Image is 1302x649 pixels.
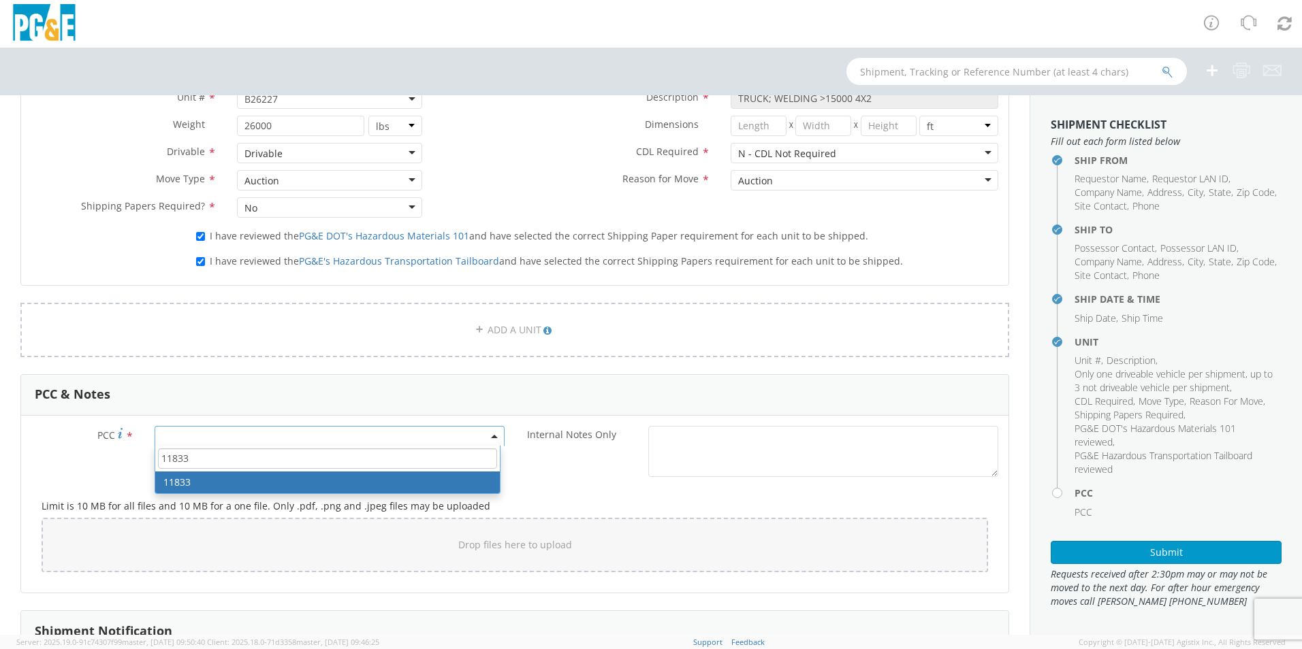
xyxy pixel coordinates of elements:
span: Company Name [1075,186,1142,199]
span: master, [DATE] 09:46:25 [296,637,379,647]
li: , [1075,269,1129,282]
span: Weight [173,118,205,131]
span: PCC [97,429,115,442]
span: B26227 [237,88,422,109]
a: Support [693,637,723,647]
h3: Shipment Notification [35,625,172,638]
li: , [1147,255,1184,269]
span: Unit # [1075,354,1101,367]
span: Shipping Papers Required [1075,408,1184,421]
span: Address [1147,186,1182,199]
span: Requestor Name [1075,172,1147,185]
button: Submit [1051,541,1282,564]
span: master, [DATE] 09:50:40 [122,637,205,647]
span: State [1209,186,1231,199]
span: City [1188,255,1203,268]
span: B26227 [244,93,415,105]
span: Description [1107,354,1156,367]
span: Move Type [156,172,205,185]
span: Copyright © [DATE]-[DATE] Agistix Inc., All Rights Reserved [1079,637,1286,648]
li: , [1075,172,1149,186]
span: CDL Required [636,145,699,158]
li: , [1237,255,1277,269]
input: Width [795,116,851,136]
span: Possessor Contact [1075,242,1155,254]
span: Company Name [1075,255,1142,268]
h3: PCC & Notes [35,388,110,401]
input: Height [861,116,917,136]
div: N - CDL Not Required [738,147,836,161]
li: , [1237,186,1277,199]
span: PG&E Hazardous Transportation Tailboard reviewed [1075,449,1252,476]
span: I have reviewed the and have selected the correct Shipping Papers requirement for each unit to be... [210,254,903,267]
input: I have reviewed thePG&E's Hazardous Transportation Tailboardand have selected the correct Shippin... [196,257,205,266]
strong: Shipment Checklist [1051,117,1166,132]
li: , [1075,408,1186,422]
li: , [1075,422,1278,449]
span: Shipping Papers Required? [81,199,205,212]
a: ADD A UNIT [20,303,1009,357]
span: Ship Time [1122,312,1163,324]
h4: Ship To [1075,224,1282,235]
span: State [1209,255,1231,268]
li: , [1152,172,1230,186]
li: 11833 [155,471,500,493]
div: Auction [738,174,773,188]
li: , [1107,354,1158,367]
span: Drivable [167,145,205,158]
span: PG&E DOT's Hazardous Materials 101 reviewed [1075,422,1236,448]
li: , [1075,186,1144,199]
li: , [1160,242,1239,255]
span: X [787,116,796,136]
span: Unit # [177,90,205,103]
li: , [1075,242,1157,255]
span: Only one driveable vehicle per shipment, up to 3 not driveable vehicle per shipment [1075,367,1273,394]
h4: PCC [1075,488,1282,498]
li: , [1075,395,1135,408]
li: , [1075,354,1103,367]
span: Zip Code [1237,186,1275,199]
span: Internal Notes Only [527,428,616,441]
span: Server: 2025.19.0-91c74307f99 [16,637,205,647]
span: Site Contact [1075,199,1127,212]
span: Reason for Move [622,172,699,185]
span: Description [646,90,699,103]
h4: Ship From [1075,155,1282,165]
span: Phone [1132,199,1160,212]
span: I have reviewed the and have selected the correct Shipping Paper requirement for each unit to be ... [210,229,868,242]
a: PG&E DOT's Hazardous Materials 101 [299,229,469,242]
li: , [1075,312,1118,325]
span: Site Contact [1075,269,1127,282]
span: Dimensions [645,118,699,131]
input: Shipment, Tracking or Reference Number (at least 4 chars) [846,58,1187,85]
span: Requests received after 2:30pm may or may not be moved to the next day. For after hour emergency ... [1051,567,1282,608]
li: , [1209,186,1233,199]
span: Phone [1132,269,1160,282]
li: , [1075,255,1144,269]
span: Zip Code [1237,255,1275,268]
span: Requestor LAN ID [1152,172,1228,185]
img: pge-logo-06675f144f4cfa6a6814.png [10,4,78,44]
span: X [851,116,861,136]
input: Length [731,116,787,136]
span: City [1188,186,1203,199]
span: CDL Required [1075,395,1133,407]
span: Reason For Move [1190,395,1263,407]
span: Address [1147,255,1182,268]
div: Drivable [244,147,283,161]
h4: Ship Date & Time [1075,294,1282,304]
input: I have reviewed thePG&E DOT's Hazardous Materials 101and have selected the correct Shipping Paper... [196,232,205,241]
span: PCC [1075,505,1092,518]
span: Possessor LAN ID [1160,242,1237,254]
li: , [1188,186,1205,199]
li: , [1209,255,1233,269]
a: PG&E's Hazardous Transportation Tailboard [299,254,499,267]
li: , [1075,199,1129,213]
div: Auction [244,174,279,188]
span: Drop files here to upload [458,538,572,551]
li: , [1139,395,1186,408]
span: Ship Date [1075,312,1116,324]
li: , [1075,367,1278,395]
span: Move Type [1139,395,1184,407]
li: , [1190,395,1265,408]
